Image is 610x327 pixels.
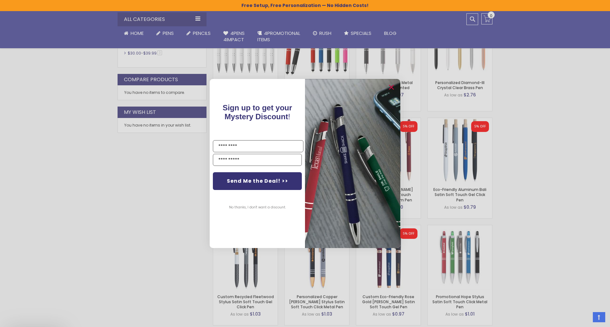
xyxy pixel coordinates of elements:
span: ! [223,103,292,121]
span: Sign up to get your Mystery Discount [223,103,292,121]
img: pop-up-image [305,79,400,248]
button: No thanks, I don't want a discount. [226,199,289,215]
button: Close dialog [386,82,396,92]
button: Send Me the Deal! >> [213,172,302,190]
